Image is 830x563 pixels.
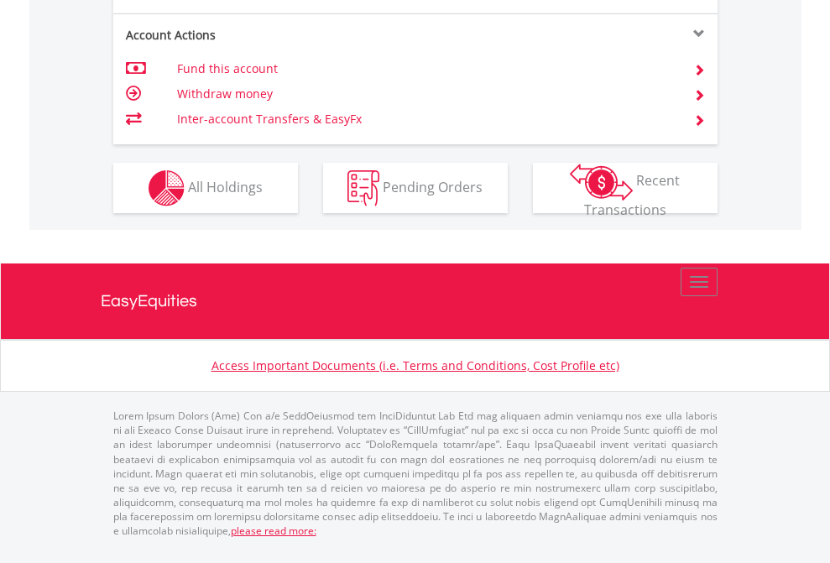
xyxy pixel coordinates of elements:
[113,27,415,44] div: Account Actions
[177,81,673,107] td: Withdraw money
[177,107,673,132] td: Inter-account Transfers & EasyFx
[383,177,483,195] span: Pending Orders
[188,177,263,195] span: All Holdings
[533,163,718,213] button: Recent Transactions
[149,170,185,206] img: holdings-wht.png
[211,357,619,373] a: Access Important Documents (i.e. Terms and Conditions, Cost Profile etc)
[101,263,730,339] a: EasyEquities
[113,409,718,538] p: Lorem Ipsum Dolors (Ame) Con a/e SeddOeiusmod tem InciDiduntut Lab Etd mag aliquaen admin veniamq...
[177,56,673,81] td: Fund this account
[347,170,379,206] img: pending_instructions-wht.png
[113,163,298,213] button: All Holdings
[231,524,316,538] a: please read more:
[323,163,508,213] button: Pending Orders
[570,164,633,201] img: transactions-zar-wht.png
